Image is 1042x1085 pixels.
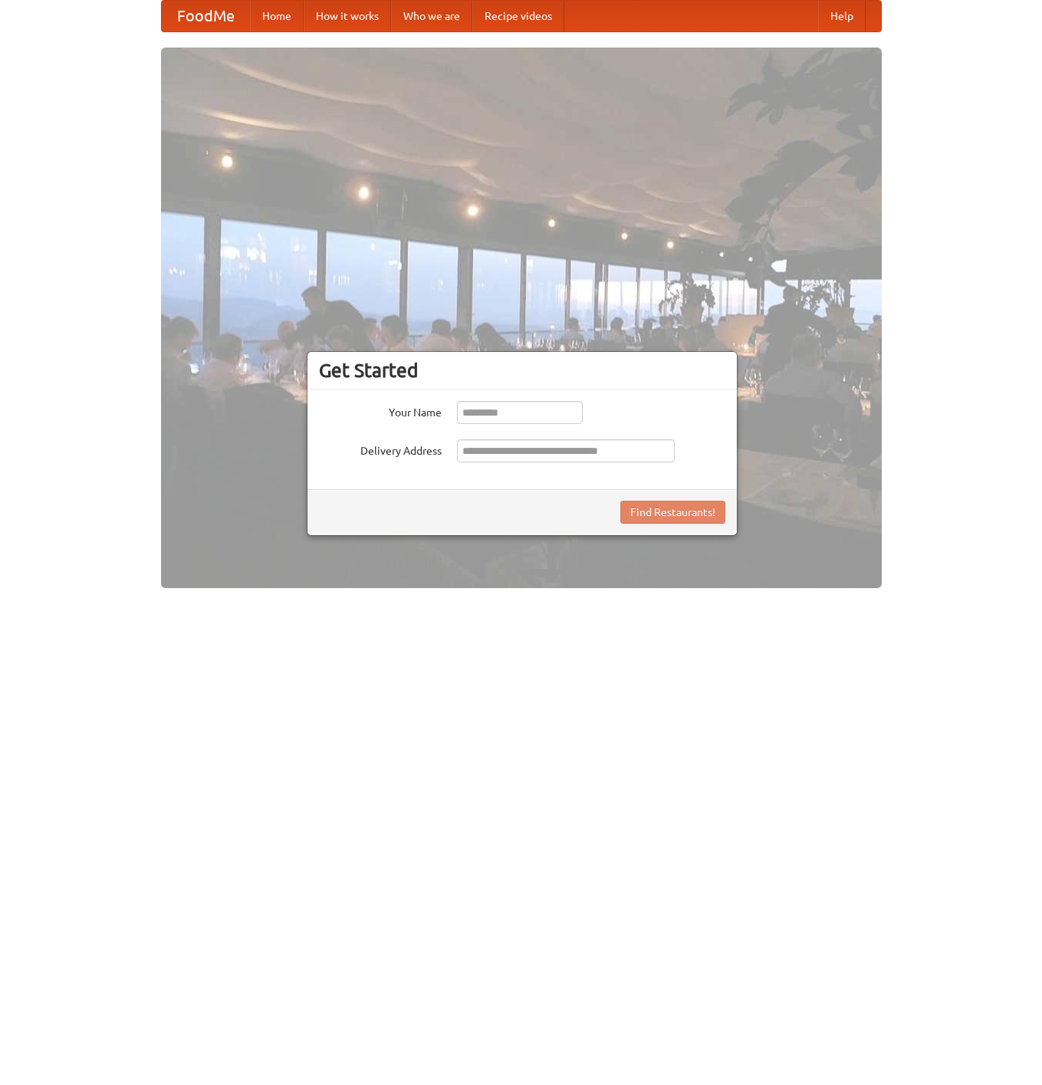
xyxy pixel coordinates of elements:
[391,1,472,31] a: Who we are
[818,1,866,31] a: Help
[304,1,391,31] a: How it works
[319,401,442,420] label: Your Name
[620,501,725,524] button: Find Restaurants!
[319,439,442,459] label: Delivery Address
[319,359,725,382] h3: Get Started
[472,1,564,31] a: Recipe videos
[250,1,304,31] a: Home
[162,1,250,31] a: FoodMe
